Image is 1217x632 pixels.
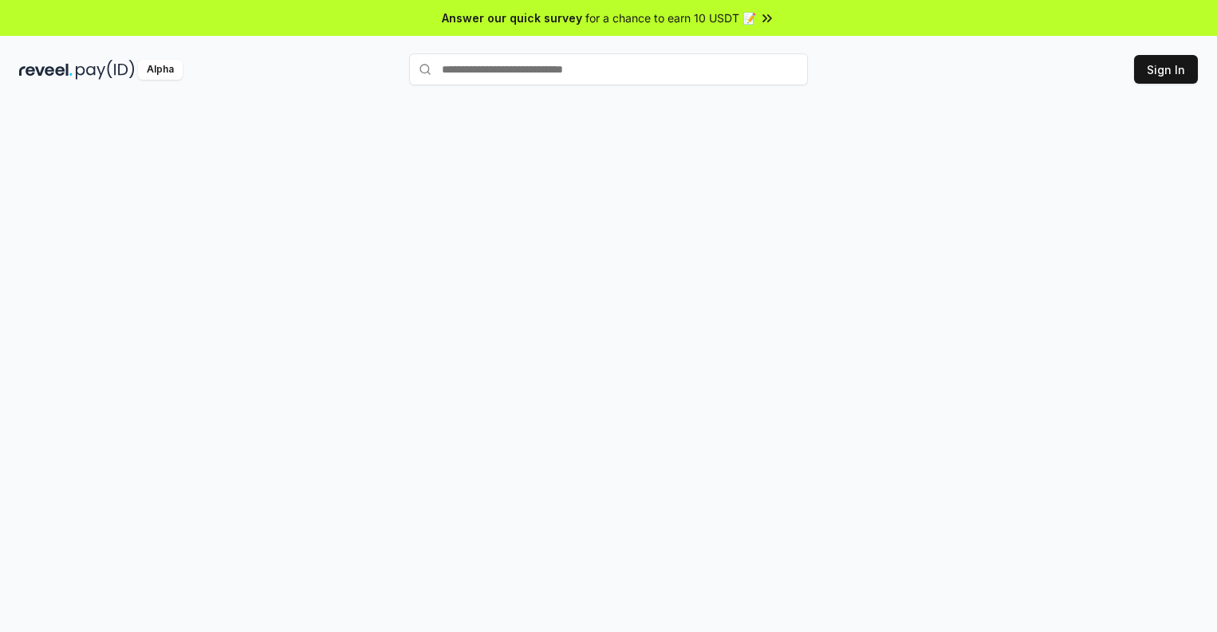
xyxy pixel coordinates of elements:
[442,10,582,26] span: Answer our quick survey
[19,60,73,80] img: reveel_dark
[76,60,135,80] img: pay_id
[1134,55,1198,84] button: Sign In
[138,60,183,80] div: Alpha
[585,10,756,26] span: for a chance to earn 10 USDT 📝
